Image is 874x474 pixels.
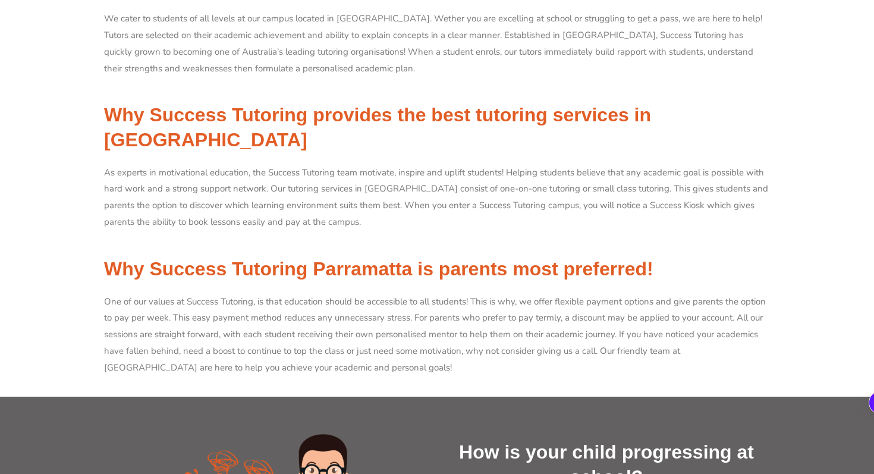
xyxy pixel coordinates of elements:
p: We cater to students of all levels at our campus located in [GEOGRAPHIC_DATA]. Wether you are exc... [104,11,770,77]
h2: Why Success Tutoring Parramatta is parents most preferred! [104,257,770,282]
iframe: Chat Widget [815,417,874,474]
p: One of our values at Success Tutoring, is that education should be accessible to all students! Th... [104,294,770,376]
p: As experts in motivational education, the Success Tutoring team motivate, inspire and uplift stud... [104,165,770,231]
h2: Why Success Tutoring provides the best tutoring services in [GEOGRAPHIC_DATA] [104,103,770,152]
